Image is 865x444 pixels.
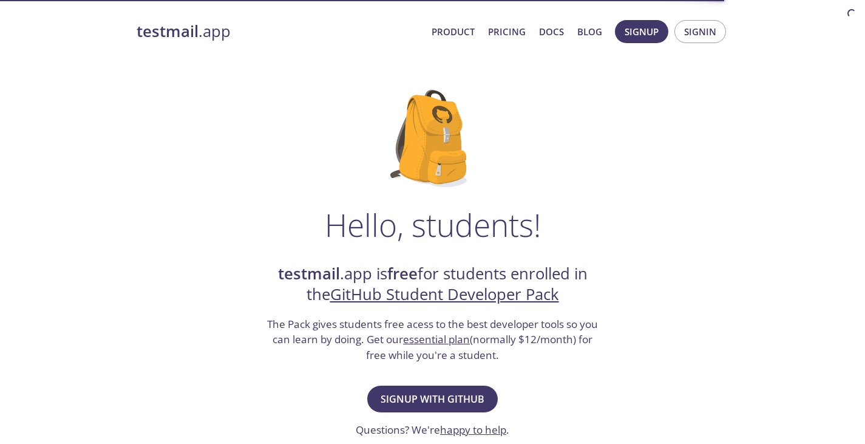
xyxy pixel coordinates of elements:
[367,386,498,412] button: Signup with GitHub
[432,24,475,39] a: Product
[381,391,484,408] span: Signup with GitHub
[137,21,422,42] a: testmail.app
[356,422,509,438] h3: Questions? We're .
[403,332,470,346] a: essential plan
[440,423,506,437] a: happy to help
[625,24,659,39] span: Signup
[137,21,198,42] strong: testmail
[325,207,541,243] h1: Hello, students!
[488,24,526,39] a: Pricing
[278,263,340,284] strong: testmail
[390,90,475,187] img: github-student-backpack.png
[387,263,418,284] strong: free
[266,264,600,306] h2: .app is for students enrolled in the
[674,20,726,43] button: Signin
[539,24,564,39] a: Docs
[577,24,602,39] a: Blog
[330,284,559,305] a: GitHub Student Developer Pack
[615,20,668,43] button: Signup
[684,24,716,39] span: Signin
[266,316,600,363] h3: The Pack gives students free acess to the best developer tools so you can learn by doing. Get our...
